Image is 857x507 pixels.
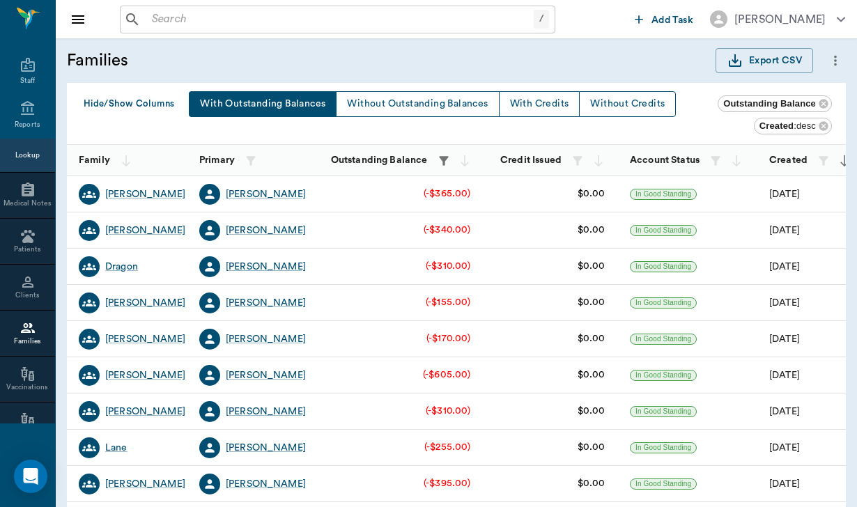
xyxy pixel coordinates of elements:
[566,212,616,249] td: $0.00
[415,248,482,285] td: (-$310.00)
[105,296,185,310] a: [PERSON_NAME]
[226,441,306,455] a: [PERSON_NAME]
[412,465,482,502] td: (-$395.00)
[534,10,549,29] div: /
[631,334,696,344] span: In Good Standing
[631,479,696,489] span: In Good Standing
[631,226,696,235] span: In Good Standing
[734,11,826,28] div: [PERSON_NAME]
[415,393,482,430] td: (-$310.00)
[566,465,616,502] td: $0.00
[64,6,92,33] button: Close drawer
[226,187,306,201] a: [PERSON_NAME]
[566,357,616,393] td: $0.00
[629,6,699,32] button: Add Task
[189,91,676,117] div: quick links button group
[105,405,185,419] a: [PERSON_NAME]
[759,120,816,131] span: : desc
[105,441,128,455] a: Lane
[412,212,482,249] td: (-$340.00)
[769,260,800,274] div: 05/21/25
[500,155,562,165] strong: Credit Issued
[15,120,40,130] div: Reports
[415,284,482,321] td: (-$155.00)
[105,477,185,491] a: [PERSON_NAME]
[331,155,428,165] strong: Outstanding Balance
[718,95,832,112] div: Outstanding Balance
[499,91,580,117] button: With Credits
[631,189,696,199] span: In Good Standing
[631,407,696,416] span: In Good Standing
[769,332,800,346] div: 04/29/25
[226,296,306,310] a: [PERSON_NAME]
[716,48,813,74] button: Export CSV
[67,49,128,72] h5: Families
[769,296,800,310] div: 04/29/25
[769,224,800,237] div: 06/19/25
[769,368,800,382] div: 02/08/25
[226,405,306,419] a: [PERSON_NAME]
[769,441,800,455] div: 11/16/24
[566,175,616,212] td: $0.00
[769,477,800,491] div: 09/20/24
[566,393,616,430] td: $0.00
[413,429,482,466] td: (-$255.00)
[105,332,185,346] a: [PERSON_NAME]
[699,6,856,32] button: [PERSON_NAME]
[769,187,800,201] div: 09/30/25
[412,175,482,212] td: (-$365.00)
[631,370,696,380] span: In Good Standing
[76,91,178,117] button: Select columns
[226,224,306,237] a: [PERSON_NAME]
[759,120,794,131] b: Created
[226,368,306,382] a: [PERSON_NAME]
[79,155,110,165] strong: Family
[566,284,616,321] td: $0.00
[199,155,235,165] strong: Primary
[336,91,499,117] button: Without Outstanding Balances
[566,248,616,285] td: $0.00
[189,91,337,117] button: With Outstanding Balances
[769,405,800,419] div: 12/02/24
[146,10,534,29] input: Search
[105,368,185,382] a: [PERSON_NAME]
[566,429,616,466] td: $0.00
[415,320,482,357] td: (-$170.00)
[105,187,185,201] a: [PERSON_NAME]
[14,460,47,493] div: Open Intercom Messenger
[630,155,700,165] strong: Account Status
[566,320,616,357] td: $0.00
[20,76,35,86] div: Staff
[226,477,306,491] a: [PERSON_NAME]
[631,262,696,272] span: In Good Standing
[105,224,185,237] a: [PERSON_NAME]
[631,298,696,308] span: In Good Standing
[412,357,482,393] td: (-$605.00)
[226,260,306,274] div: [PERSON_NAME]
[105,260,138,274] a: Dragon
[723,98,816,109] b: Outstanding Balance
[226,332,306,346] a: [PERSON_NAME]
[769,155,808,165] strong: Created
[15,150,40,161] div: Lookup
[824,49,847,72] button: more
[579,91,676,117] button: Without Credits
[631,443,696,453] span: In Good Standing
